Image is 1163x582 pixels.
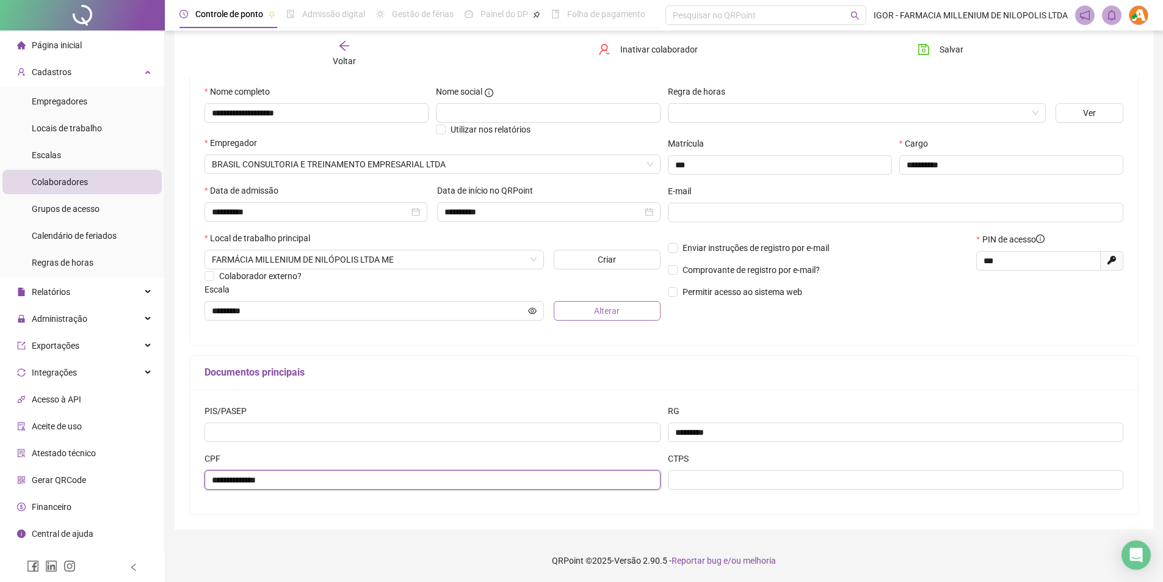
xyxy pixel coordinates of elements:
span: Central de ajuda [32,529,93,539]
span: Acesso à API [32,395,81,404]
span: Comprovante de registro por e-mail? [683,265,820,275]
span: Versão [614,556,641,566]
span: file [17,287,26,296]
span: Salvar [940,43,963,56]
footer: QRPoint © 2025 - 2.90.5 - [165,539,1163,582]
span: user-delete [598,43,610,56]
span: clock-circle [179,10,188,18]
span: Criar [598,253,616,266]
div: Open Intercom Messenger [1121,540,1151,570]
span: sync [17,368,26,376]
span: Utilizar nos relatórios [451,125,531,134]
span: lock [17,314,26,322]
span: Painel do DP [480,9,528,19]
span: Regras de horas [32,258,93,267]
span: Enviar instruções de registro por e-mail [683,243,829,253]
span: qrcode [17,475,26,484]
span: pushpin [533,11,540,18]
span: IGOR - FARMACIA MILLENIUM DE NILOPOLIS LTDA [874,9,1068,22]
label: Regra de horas [668,85,733,98]
span: Administração [32,314,87,324]
span: Permitir acesso ao sistema web [683,287,802,297]
span: Escalas [32,150,61,160]
span: Voltar [333,56,356,66]
span: Relatórios [32,287,70,297]
span: PIN de acesso [982,233,1045,246]
span: Ver [1083,106,1096,120]
span: Grupos de acesso [32,204,100,214]
span: Folha de pagamento [567,9,645,19]
span: audit [17,421,26,430]
span: Empregadores [32,96,87,106]
label: CPF [205,452,228,465]
span: dollar [17,502,26,511]
span: Locais de trabalho [32,123,102,133]
label: Empregador [205,136,265,150]
span: solution [17,448,26,457]
span: Nome social [436,85,482,98]
span: book [551,10,560,18]
span: file-done [286,10,295,18]
span: info-circle [485,89,493,97]
span: Colaborador externo? [219,271,302,281]
label: Data de início no QRPoint [437,184,541,197]
span: dashboard [465,10,473,18]
label: Matrícula [668,137,712,150]
button: Inativar colaborador [589,40,707,59]
span: user-add [17,67,26,76]
button: Criar [554,250,661,269]
span: api [17,395,26,403]
span: left [129,563,138,572]
span: Aceite de uso [32,421,82,431]
span: eye [528,307,537,315]
span: sun [376,10,385,18]
button: Ver [1056,103,1123,123]
h5: Documentos principais [205,365,1123,380]
span: Integrações [32,368,77,377]
span: notification [1079,10,1090,21]
span: Exportações [32,341,79,351]
span: Colaboradores [32,177,88,187]
span: info-circle [1036,235,1045,243]
label: Data de admissão [205,184,286,197]
label: CTPS [668,452,697,465]
span: facebook [27,560,39,572]
span: Gerar QRCode [32,475,86,485]
span: export [17,341,26,349]
button: Salvar [908,40,973,59]
img: 4531 [1129,6,1148,24]
label: Cargo [899,137,936,150]
span: Página inicial [32,40,82,50]
span: Financeiro [32,502,71,512]
label: Nome completo [205,85,278,98]
span: instagram [63,560,76,572]
label: Escala [205,283,237,296]
span: BRASIL CONSULTORIA E TREINAMENTO EMPRESARIAL LTDA [212,155,653,173]
span: linkedin [45,560,57,572]
span: Calendário de feriados [32,231,117,241]
span: bell [1106,10,1117,21]
span: Admissão digital [302,9,365,19]
label: RG [668,404,687,418]
span: save [918,43,930,56]
span: home [17,40,26,49]
label: Local de trabalho principal [205,231,318,245]
span: Atestado técnico [32,448,96,458]
span: Controle de ponto [195,9,263,19]
span: arrow-left [338,40,350,52]
label: PIS/PASEP [205,404,255,418]
span: Reportar bug e/ou melhoria [672,556,776,566]
button: Alterar [554,301,661,321]
span: AVENIDA MIRANDELA 829 [212,250,537,269]
span: Alterar [594,304,620,318]
span: info-circle [17,529,26,537]
span: Inativar colaborador [620,43,698,56]
span: pushpin [268,11,275,18]
span: search [850,11,860,20]
span: Cadastros [32,67,71,77]
span: Gestão de férias [392,9,454,19]
label: E-mail [668,184,699,198]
